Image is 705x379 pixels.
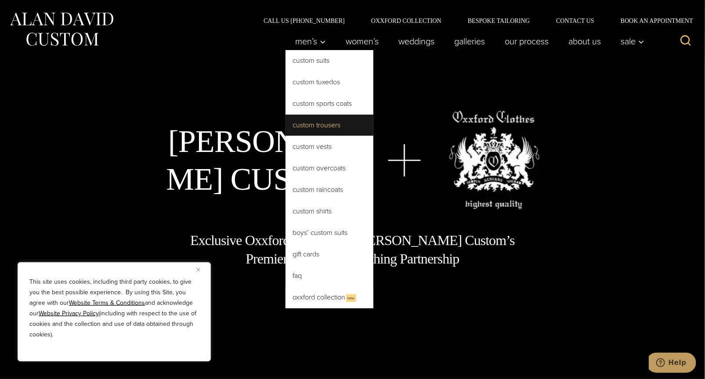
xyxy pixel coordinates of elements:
[9,10,114,49] img: Alan David Custom
[346,294,356,302] span: New
[286,50,373,71] a: Custom Suits
[611,32,649,50] button: Sale sub menu toggle
[39,309,99,318] a: Website Privacy Policy
[358,18,455,24] a: Oxxford Collection
[675,31,696,52] button: View Search Form
[449,111,539,209] img: oxxford clothes, highest quality
[286,32,336,50] button: Men’s sub menu toggle
[196,268,200,272] img: Close
[286,136,373,157] a: Custom Vests
[190,231,516,268] h1: Exclusive Oxxford Collection | [PERSON_NAME] Custom’s Premier Handmade Clothing Partnership
[250,18,696,24] nav: Secondary Navigation
[286,287,373,308] a: Oxxford CollectionNew
[286,93,373,114] a: Custom Sports Coats
[495,32,559,50] a: Our Process
[29,277,199,340] p: This site uses cookies, including third party cookies, to give you the best possible experience. ...
[543,18,607,24] a: Contact Us
[336,32,389,50] a: Women’s
[286,32,649,50] nav: Primary Navigation
[196,264,207,275] button: Close
[286,158,373,179] a: Custom Overcoats
[286,115,373,136] a: Custom Trousers
[649,353,696,375] iframe: Opens a widget where you can chat to one of our agents
[69,298,145,307] a: Website Terms & Conditions
[286,201,373,222] a: Custom Shirts
[286,179,373,200] a: Custom Raincoats
[455,18,543,24] a: Bespoke Tailoring
[250,18,358,24] a: Call Us [PHONE_NUMBER]
[607,18,696,24] a: Book an Appointment
[166,123,360,199] h1: [PERSON_NAME] Custom
[286,222,373,243] a: Boys’ Custom Suits
[445,32,495,50] a: Galleries
[559,32,611,50] a: About Us
[389,32,445,50] a: weddings
[286,265,373,286] a: FAQ
[286,244,373,265] a: Gift Cards
[286,72,373,93] a: Custom Tuxedos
